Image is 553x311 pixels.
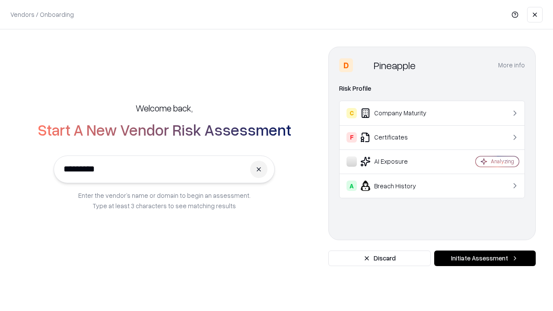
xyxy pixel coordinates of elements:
[339,58,353,72] div: D
[346,156,450,167] div: AI Exposure
[498,57,525,73] button: More info
[346,108,450,118] div: Company Maturity
[346,108,357,118] div: C
[346,181,450,191] div: Breach History
[374,58,416,72] div: Pineapple
[491,158,514,165] div: Analyzing
[10,10,74,19] p: Vendors / Onboarding
[434,251,536,266] button: Initiate Assessment
[346,132,357,143] div: F
[328,251,431,266] button: Discard
[136,102,193,114] h5: Welcome back,
[356,58,370,72] img: Pineapple
[78,190,251,211] p: Enter the vendor’s name or domain to begin an assessment. Type at least 3 characters to see match...
[346,132,450,143] div: Certificates
[38,121,291,138] h2: Start A New Vendor Risk Assessment
[339,83,525,94] div: Risk Profile
[346,181,357,191] div: A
